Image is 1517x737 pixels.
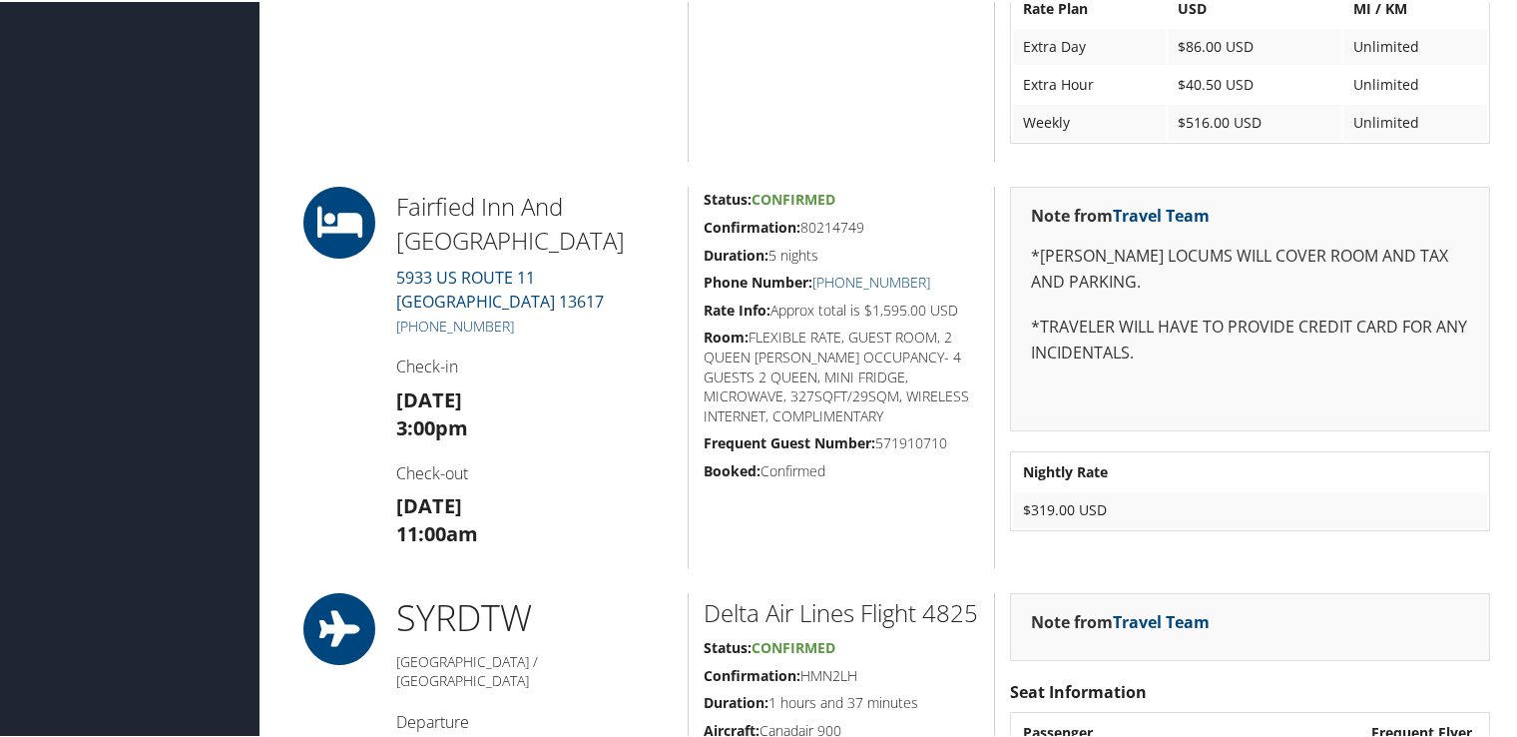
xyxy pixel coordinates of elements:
h2: Delta Air Lines Flight 4825 [704,594,979,628]
strong: Duration: [704,691,768,710]
td: $516.00 USD [1168,103,1341,139]
strong: Seat Information [1010,679,1147,701]
strong: 11:00am [396,518,478,545]
strong: 3:00pm [396,412,468,439]
span: Confirmed [752,188,835,207]
td: $40.50 USD [1168,65,1341,101]
a: [PHONE_NUMBER] [812,271,930,290]
strong: [DATE] [396,384,462,411]
td: Extra Hour [1013,65,1165,101]
h5: FLEXIBLE RATE, GUEST ROOM, 2 QUEEN [PERSON_NAME] OCCUPANCY- 4 GUESTS 2 QUEEN, MINI FRIDGE, MICROW... [704,326,979,423]
strong: Rate Info: [704,299,770,318]
strong: Status: [704,636,752,655]
span: Confirmed [752,636,835,655]
strong: Duration: [704,244,768,263]
p: *TRAVELER WILL HAVE TO PROVIDE CREDIT CARD FOR ANY INCIDENTALS. [1031,313,1469,364]
h5: HMN2LH [704,664,979,684]
td: Extra Day [1013,27,1165,63]
td: Unlimited [1343,65,1487,101]
td: Unlimited [1343,27,1487,63]
strong: Note from [1031,203,1210,225]
a: Travel Team [1113,203,1210,225]
h5: [GEOGRAPHIC_DATA] / [GEOGRAPHIC_DATA] [396,650,673,689]
td: Unlimited [1343,103,1487,139]
p: *[PERSON_NAME] LOCUMS WILL COVER ROOM AND TAX AND PARKING. [1031,242,1469,293]
strong: Phone Number: [704,271,812,290]
h4: Check-out [396,460,673,482]
h4: Check-in [396,354,673,375]
a: 5933 US ROUTE 11[GEOGRAPHIC_DATA] 13617 [396,265,604,311]
h2: Fairfied Inn And [GEOGRAPHIC_DATA] [396,188,673,255]
td: $319.00 USD [1013,490,1487,526]
strong: Note from [1031,609,1210,631]
a: [PHONE_NUMBER] [396,315,514,334]
h5: 80214749 [704,216,979,236]
a: Travel Team [1113,609,1210,631]
strong: Booked: [704,459,760,478]
strong: Frequent Guest Number: [704,431,875,450]
th: Nightly Rate [1013,452,1487,488]
strong: Confirmation: [704,664,800,683]
h5: 5 nights [704,244,979,264]
h1: SYR DTW [396,591,673,641]
strong: Room: [704,326,749,345]
strong: Confirmation: [704,216,800,235]
h5: 571910710 [704,431,979,451]
h5: Approx total is $1,595.00 USD [704,299,979,319]
strong: [DATE] [396,490,462,517]
td: $86.00 USD [1168,27,1341,63]
h5: Confirmed [704,459,979,479]
strong: Status: [704,188,752,207]
h5: 1 hours and 37 minutes [704,691,979,711]
h4: Departure [396,709,673,731]
td: Weekly [1013,103,1165,139]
